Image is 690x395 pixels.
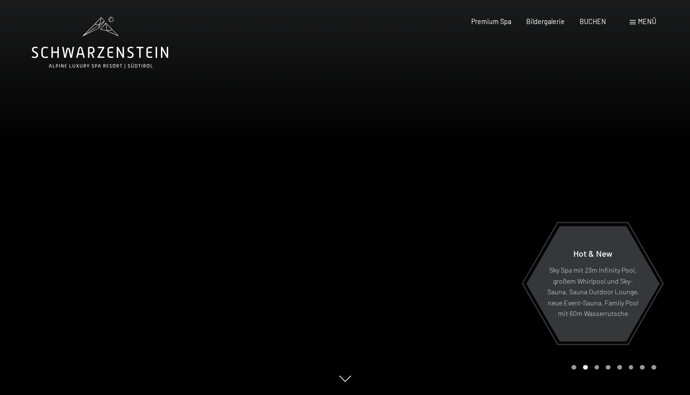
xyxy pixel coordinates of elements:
div: Carousel Page 3 [595,365,599,370]
div: Carousel Pagination [568,365,656,370]
span: Hot & New [573,248,612,259]
div: Carousel Page 1 [571,365,576,370]
a: Premium Spa [471,17,511,26]
a: BUCHEN [580,17,606,26]
p: Sky Spa mit 23m Infinity Pool, großem Whirlpool und Sky-Sauna, Sauna Outdoor Lounge, neue Event-S... [547,265,639,319]
a: Bildergalerie [526,17,565,26]
div: Carousel Page 7 [640,365,645,370]
div: Carousel Page 5 [617,365,622,370]
a: Hot & New Sky Spa mit 23m Infinity Pool, großem Whirlpool und Sky-Sauna, Sauna Outdoor Lounge, ne... [526,225,660,342]
span: Menü [638,17,656,26]
div: Carousel Page 6 [629,365,634,370]
div: Carousel Page 4 [606,365,610,370]
div: Carousel Page 8 [651,365,656,370]
div: Carousel Page 2 (Current Slide) [583,365,588,370]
